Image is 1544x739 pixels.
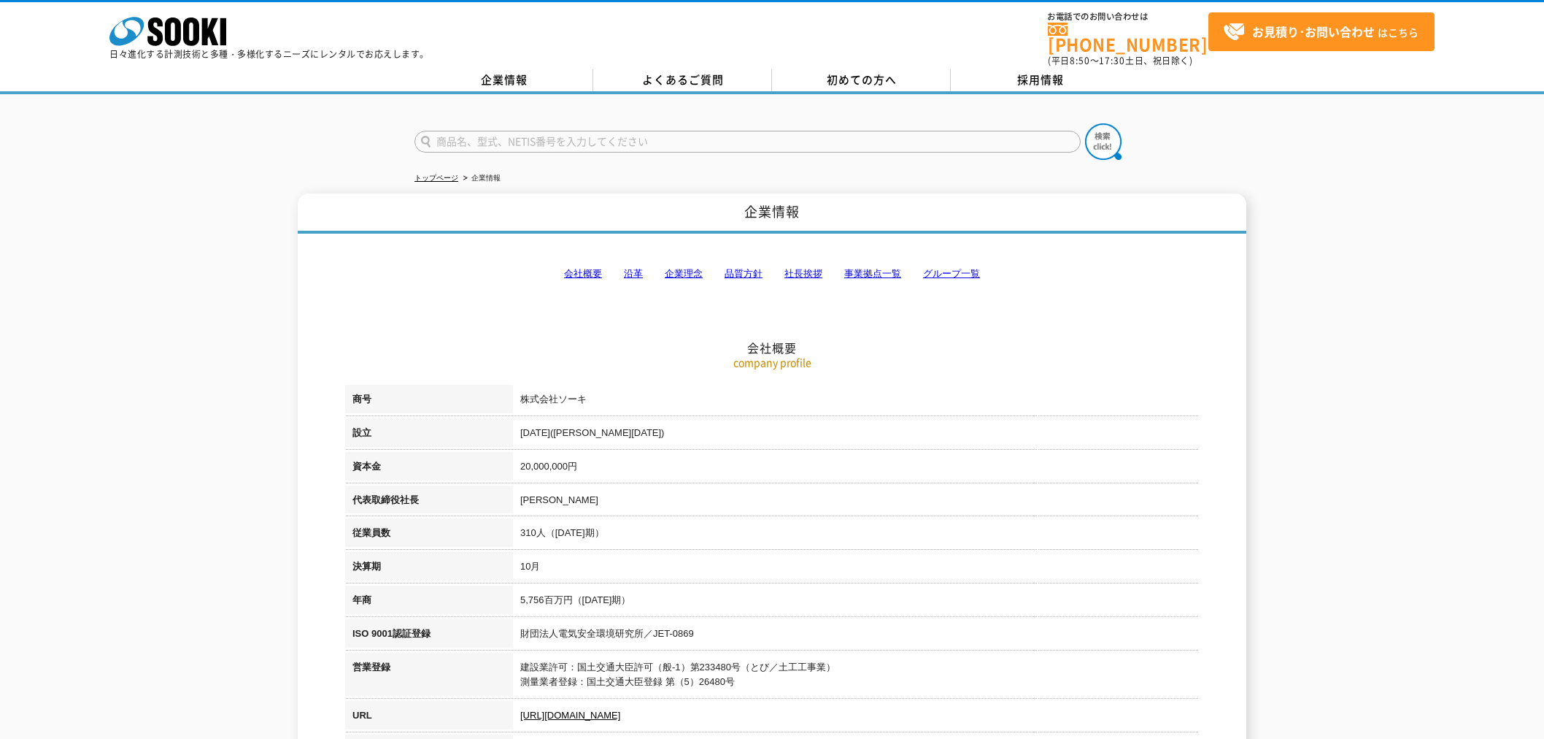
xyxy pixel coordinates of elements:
a: 企業理念 [665,268,703,279]
h1: 企業情報 [298,194,1246,234]
th: URL [345,701,513,735]
a: トップページ [414,174,458,182]
a: 事業拠点一覧 [844,268,901,279]
th: 商号 [345,385,513,418]
th: 代表取締役社長 [345,486,513,519]
a: 社長挨拶 [784,268,822,279]
a: 企業情報 [414,69,593,91]
th: 年商 [345,586,513,619]
span: はこちら [1223,21,1418,43]
td: 20,000,000円 [513,452,1199,486]
a: 採用情報 [951,69,1130,91]
th: 営業登録 [345,653,513,702]
th: ISO 9001認証登録 [345,619,513,653]
td: 310人（[DATE]期） [513,518,1199,552]
a: 初めての方へ [772,69,951,91]
input: 商品名、型式、NETIS番号を入力してください [414,131,1081,153]
a: 沿革 [624,268,643,279]
span: (平日 ～ 土日、祝日除く) [1048,54,1192,67]
span: 8:50 [1070,54,1090,67]
td: [DATE]([PERSON_NAME][DATE]) [513,418,1199,452]
a: [PHONE_NUMBER] [1048,23,1208,53]
a: [URL][DOMAIN_NAME] [520,710,620,721]
td: [PERSON_NAME] [513,486,1199,519]
td: 財団法人電気安全環境研究所／JET-0869 [513,619,1199,653]
li: 企業情報 [460,171,501,186]
th: 決算期 [345,552,513,586]
td: 株式会社ソーキ [513,385,1199,418]
p: company profile [345,355,1199,370]
span: 初めての方へ [827,72,897,88]
h2: 会社概要 [345,194,1199,356]
p: 日々進化する計測技術と多種・多様化するニーズにレンタルでお応えします。 [109,50,429,58]
td: 建設業許可：国土交通大臣許可（般-1）第233480号（とび／土工工事業） 測量業者登録：国土交通大臣登録 第（5）26480号 [513,653,1199,702]
td: 10月 [513,552,1199,586]
th: 従業員数 [345,518,513,552]
a: お見積り･お問い合わせはこちら [1208,12,1435,51]
a: グループ一覧 [923,268,980,279]
img: btn_search.png [1085,123,1122,160]
td: 5,756百万円（[DATE]期） [513,586,1199,619]
th: 資本金 [345,452,513,486]
span: 17:30 [1099,54,1125,67]
a: 品質方針 [725,268,763,279]
a: よくあるご質問 [593,69,772,91]
strong: お見積り･お問い合わせ [1252,23,1375,40]
a: 会社概要 [564,268,602,279]
th: 設立 [345,418,513,452]
span: お電話でのお問い合わせは [1048,12,1208,21]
